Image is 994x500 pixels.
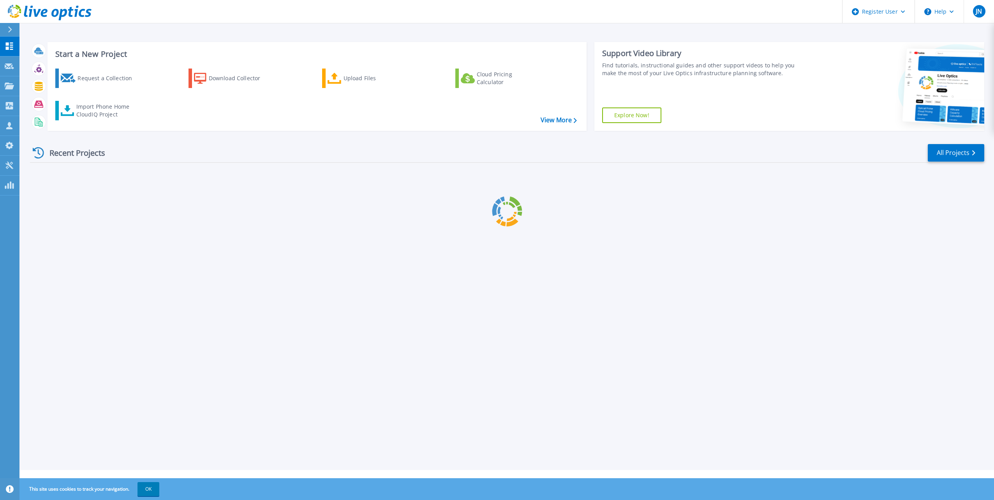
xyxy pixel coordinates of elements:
[137,482,159,496] button: OK
[455,69,542,88] a: Cloud Pricing Calculator
[76,103,137,118] div: Import Phone Home CloudIQ Project
[602,107,661,123] a: Explore Now!
[209,70,271,86] div: Download Collector
[189,69,275,88] a: Download Collector
[477,70,539,86] div: Cloud Pricing Calculator
[602,48,804,58] div: Support Video Library
[976,8,982,14] span: JN
[541,116,577,124] a: View More
[55,50,576,58] h3: Start a New Project
[344,70,406,86] div: Upload Files
[30,143,116,162] div: Recent Projects
[602,62,804,77] div: Find tutorials, instructional guides and other support videos to help you make the most of your L...
[322,69,409,88] a: Upload Files
[78,70,140,86] div: Request a Collection
[928,144,984,162] a: All Projects
[55,69,142,88] a: Request a Collection
[21,482,159,496] span: This site uses cookies to track your navigation.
